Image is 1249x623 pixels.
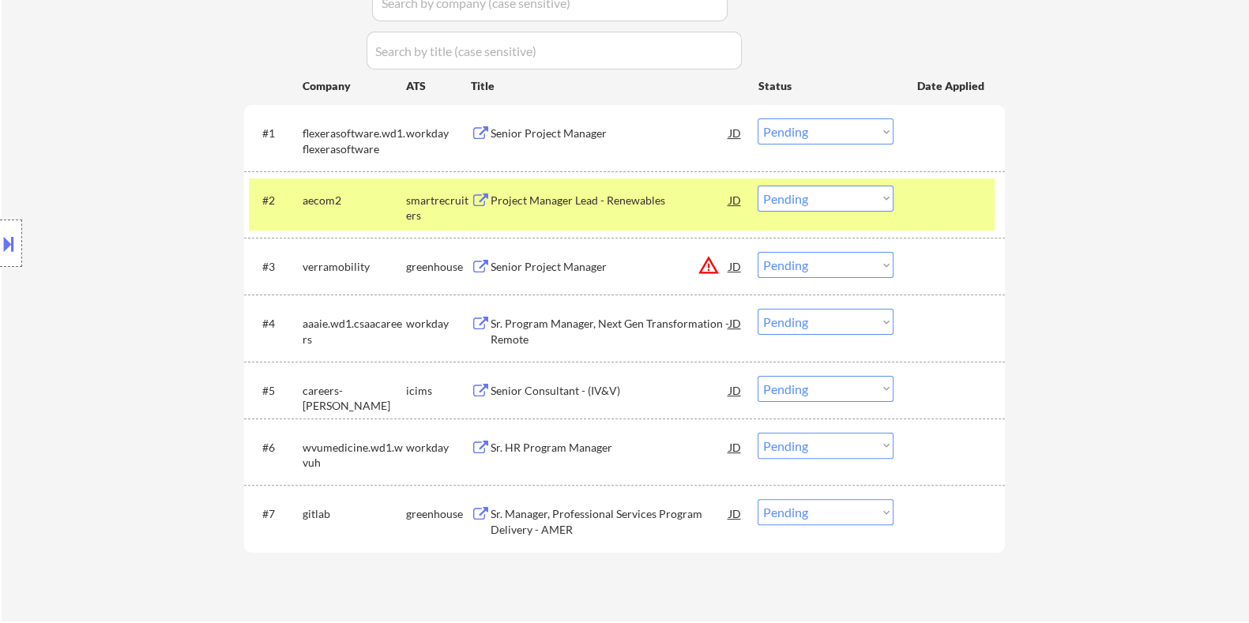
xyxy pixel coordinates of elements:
div: JD [727,433,743,461]
div: JD [727,252,743,280]
div: greenhouse [405,506,470,522]
div: aaaie.wd1.csaacareers [302,316,405,347]
div: verramobility [302,259,405,275]
div: Senior Consultant - (IV&V) [490,383,728,399]
div: Status [758,71,893,99]
div: JD [727,499,743,527]
div: smartrecruiters [405,193,470,223]
div: Sr. Manager, Professional Services Program Delivery - AMER [490,506,728,537]
button: warning_amber [697,254,719,276]
div: workday [405,126,470,141]
div: Date Applied [916,78,986,94]
div: aecom2 [302,193,405,208]
div: #6 [261,440,289,456]
div: Title [470,78,743,94]
div: wvumedicine.wd1.wvuh [302,440,405,471]
div: Sr. HR Program Manager [490,440,728,456]
div: gitlab [302,506,405,522]
div: ATS [405,78,470,94]
div: JD [727,376,743,404]
div: careers-[PERSON_NAME] [302,383,405,414]
div: icims [405,383,470,399]
div: #5 [261,383,289,399]
div: JD [727,309,743,337]
div: Company [302,78,405,94]
div: #7 [261,506,289,522]
input: Search by title (case sensitive) [367,32,742,69]
div: workday [405,316,470,332]
div: greenhouse [405,259,470,275]
div: Senior Project Manager [490,126,728,141]
div: flexerasoftware.wd1.flexerasoftware [302,126,405,156]
div: Project Manager Lead - Renewables [490,193,728,208]
div: Sr. Program Manager, Next Gen Transformation - Remote [490,316,728,347]
div: Senior Project Manager [490,259,728,275]
div: workday [405,440,470,456]
div: JD [727,186,743,214]
div: JD [727,118,743,147]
